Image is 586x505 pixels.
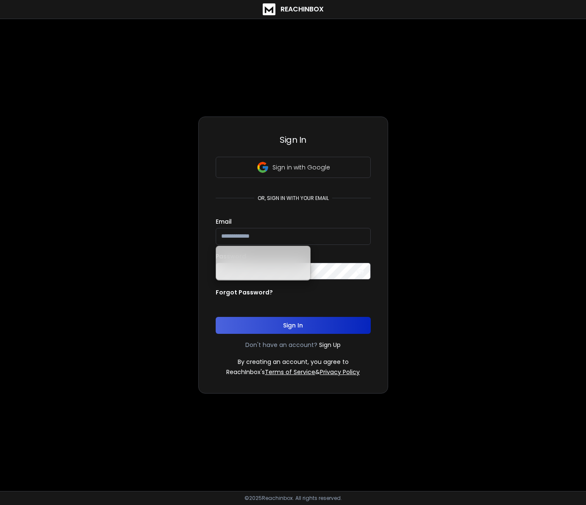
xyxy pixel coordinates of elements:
[320,368,360,376] a: Privacy Policy
[216,157,371,178] button: Sign in with Google
[265,368,315,376] a: Terms of Service
[216,288,273,297] p: Forgot Password?
[319,341,341,349] a: Sign Up
[244,495,342,502] p: © 2025 Reachinbox. All rights reserved.
[216,219,232,225] label: Email
[226,368,360,376] p: ReachInbox's &
[281,4,324,14] h1: ReachInbox
[238,358,349,366] p: By creating an account, you agree to
[254,195,332,202] p: or, sign in with your email
[216,317,371,334] button: Sign In
[263,3,275,15] img: logo
[245,341,317,349] p: Don't have an account?
[216,134,371,146] h3: Sign In
[272,163,330,172] p: Sign in with Google
[263,3,324,15] a: ReachInbox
